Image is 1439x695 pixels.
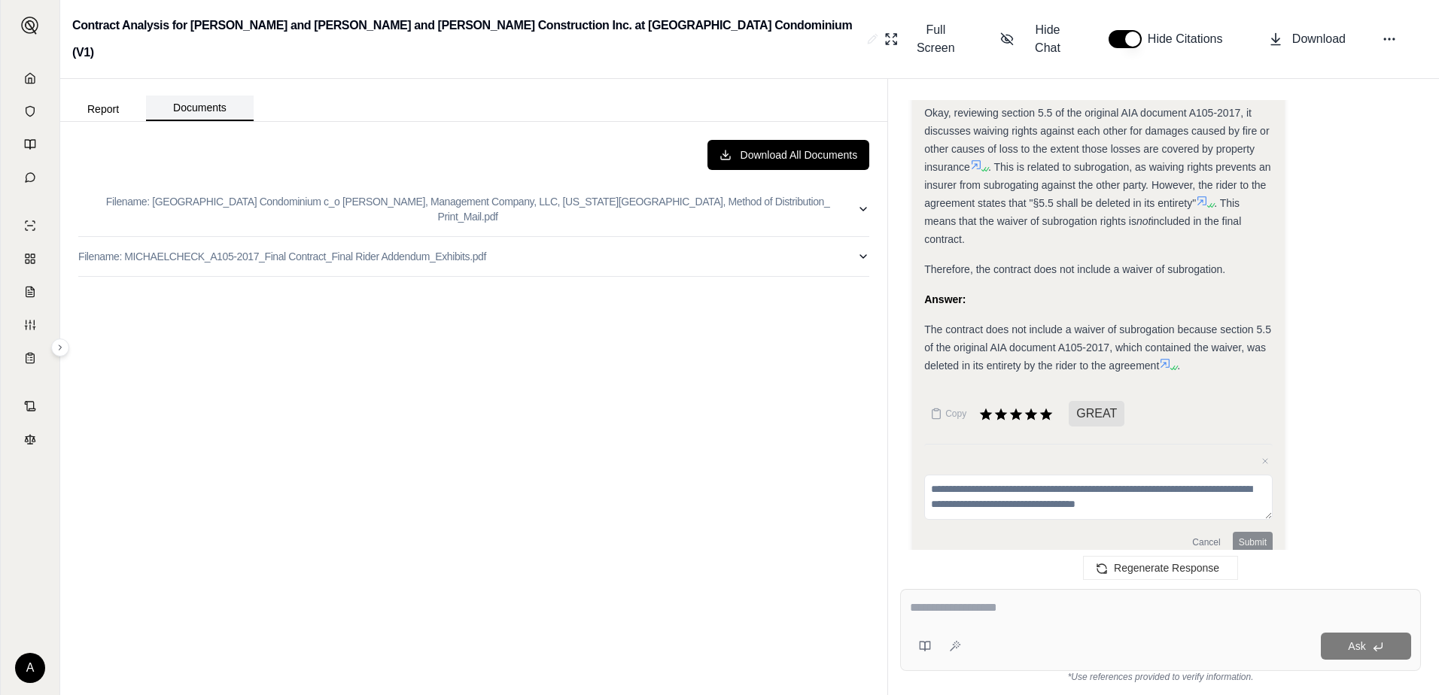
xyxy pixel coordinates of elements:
span: included in the final contract. [924,215,1241,245]
span: . This is related to subrogation, as waiving rights prevents an insurer from subrogating against ... [924,161,1270,209]
a: Custom Report [10,310,50,340]
span: GREAT [1069,401,1124,426]
button: Documents [146,96,254,121]
a: Legal Search Engine [10,424,50,454]
span: Therefore, the contract does not include a waiver of subrogation. [924,263,1225,275]
a: Single Policy [10,211,50,241]
strong: Answer: [924,293,966,305]
button: Expand sidebar [15,11,45,41]
div: A [15,653,45,683]
button: Cancel [1186,532,1226,553]
span: . [1177,360,1180,372]
button: Download [1262,24,1352,54]
span: Regenerate Response [1114,562,1219,574]
button: Download All Documents [707,140,870,170]
em: not [1136,215,1151,227]
button: Regenerate Response [1083,556,1238,580]
span: . This means that the waiver of subrogation rights is [924,197,1240,227]
a: Documents Vault [10,96,50,126]
img: Expand sidebar [21,17,39,35]
button: Filename: MICHAELCHECK_A105-2017_Final Contract_Final Rider Addendum_Exhibits.pdf [78,237,869,276]
span: Hide Chat [1023,21,1072,57]
a: Home [10,63,50,93]
span: Okay, reviewing section 5.5 of the original AIA document A105-2017, it discusses waiving rights a... [924,107,1269,173]
span: Full Screen [908,21,964,57]
a: Claim Coverage [10,277,50,307]
span: Download [1292,30,1346,48]
a: Chat [10,162,50,193]
span: The contract does not include a waiver of subrogation because section 5.5 of the original AIA doc... [924,323,1271,372]
button: Copy [924,399,972,429]
button: Ask [1321,633,1411,660]
h2: Contract Analysis for [PERSON_NAME] and [PERSON_NAME] and [PERSON_NAME] Construction Inc. at [GEO... [72,12,861,66]
a: Policy Comparisons [10,244,50,274]
p: Filename: MICHAELCHECK_A105-2017_Final Contract_Final Rider Addendum_Exhibits.pdf [78,249,486,264]
a: Contract Analysis [10,391,50,421]
button: Expand sidebar [51,338,69,357]
span: Copy [945,408,966,420]
div: *Use references provided to verify information. [900,671,1421,683]
button: Full Screen [878,15,969,63]
a: Coverage Table [10,343,50,373]
button: Hide Chat [994,15,1078,63]
span: Hide Citations [1148,30,1232,48]
p: Filename: [GEOGRAPHIC_DATA] Condominium c_o [PERSON_NAME], Management Company, LLC, [US_STATE][GE... [78,194,857,224]
span: Ask [1348,640,1365,652]
button: Filename: [GEOGRAPHIC_DATA] Condominium c_o [PERSON_NAME], Management Company, LLC, [US_STATE][GE... [78,182,869,236]
button: Report [60,97,146,121]
a: Prompt Library [10,129,50,159]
